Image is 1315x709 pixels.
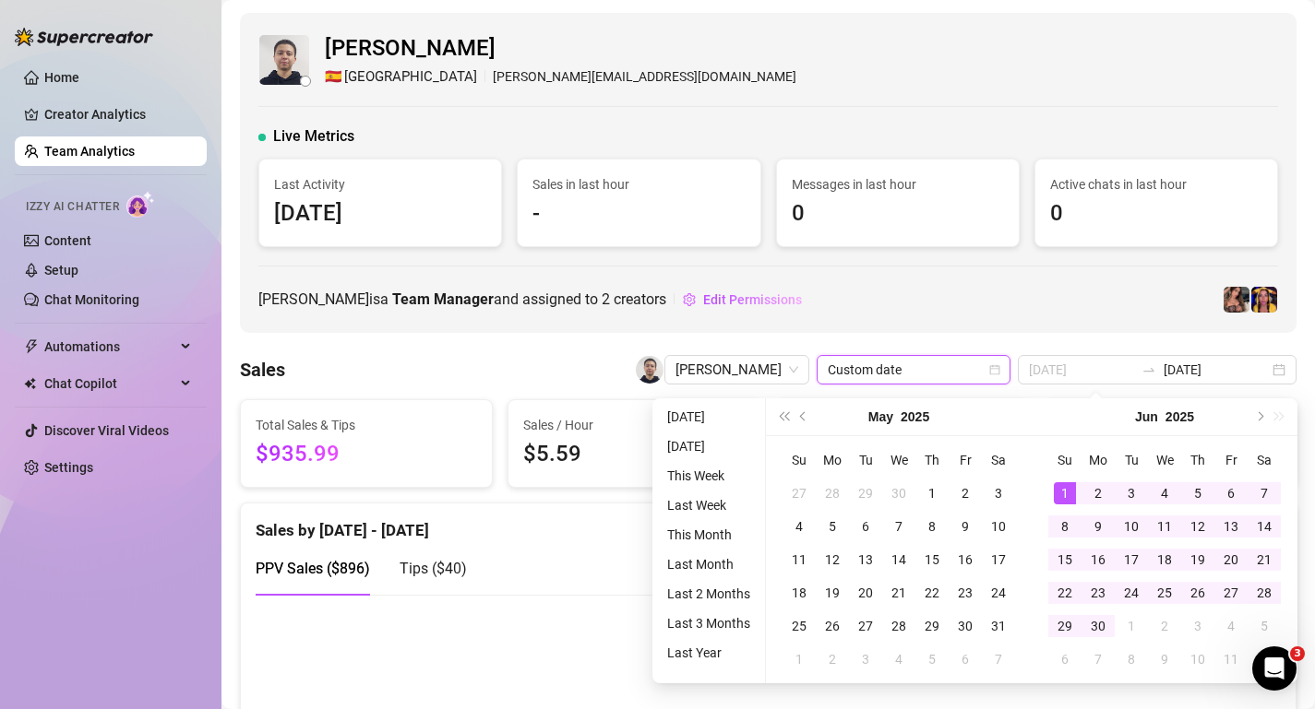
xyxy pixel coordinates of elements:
[1148,510,1181,543] td: 2025-06-11
[1187,549,1209,571] div: 19
[660,583,758,605] li: Last 2 Months
[982,576,1015,609] td: 2025-05-24
[636,356,663,384] img: Steven Gonzalez
[849,576,882,609] td: 2025-05-20
[915,643,949,676] td: 2025-06-05
[816,609,849,643] td: 2025-05-26
[921,615,943,637] div: 29
[1214,643,1248,676] td: 2025-07-11
[1120,648,1142,670] div: 8
[256,503,1281,543] div: Sales by [DATE] - [DATE]
[788,515,810,538] div: 4
[532,174,745,195] span: Sales in last hour
[1220,648,1242,670] div: 11
[660,494,758,516] li: Last Week
[344,66,477,89] span: [GEOGRAPHIC_DATA]
[855,615,877,637] div: 27
[1253,582,1275,604] div: 28
[1253,482,1275,504] div: 7
[1253,549,1275,571] div: 21
[982,643,1015,676] td: 2025-06-07
[1048,609,1082,643] td: 2025-06-29
[783,543,816,576] td: 2025-05-11
[949,576,982,609] td: 2025-05-23
[954,615,976,637] div: 30
[1135,398,1158,435] button: Choose a month
[1115,477,1148,510] td: 2025-06-03
[1214,543,1248,576] td: 2025-06-20
[256,560,370,577] span: PPV Sales ( $896 )
[1120,482,1142,504] div: 3
[1214,477,1248,510] td: 2025-06-06
[849,543,882,576] td: 2025-05-13
[1187,482,1209,504] div: 5
[816,576,849,609] td: 2025-05-19
[1054,549,1076,571] div: 15
[1220,549,1242,571] div: 20
[602,290,610,308] span: 2
[1154,615,1176,637] div: 2
[1248,543,1281,576] td: 2025-06-21
[949,543,982,576] td: 2025-05-16
[44,233,91,248] a: Content
[1154,515,1176,538] div: 11
[44,460,93,475] a: Settings
[1181,543,1214,576] td: 2025-06-19
[1248,510,1281,543] td: 2025-06-14
[1087,615,1109,637] div: 30
[1148,643,1181,676] td: 2025-07-09
[1087,515,1109,538] div: 9
[921,482,943,504] div: 1
[1181,510,1214,543] td: 2025-06-12
[987,515,1010,538] div: 10
[987,582,1010,604] div: 24
[1253,515,1275,538] div: 14
[915,609,949,643] td: 2025-05-29
[1115,643,1148,676] td: 2025-07-08
[1181,443,1214,477] th: Th
[954,582,976,604] div: 23
[816,643,849,676] td: 2025-06-02
[1248,643,1281,676] td: 2025-07-12
[868,398,893,435] button: Choose a month
[44,423,169,438] a: Discover Viral Videos
[888,549,910,571] div: 14
[1214,510,1248,543] td: 2025-06-13
[855,582,877,604] div: 20
[1054,615,1076,637] div: 29
[915,576,949,609] td: 2025-05-22
[1082,477,1115,510] td: 2025-06-02
[888,615,910,637] div: 28
[1248,609,1281,643] td: 2025-07-05
[24,339,39,354] span: thunderbolt
[816,477,849,510] td: 2025-04-28
[1220,582,1242,604] div: 27
[1087,482,1109,504] div: 2
[849,477,882,510] td: 2025-04-29
[44,369,175,398] span: Chat Copilot
[1214,609,1248,643] td: 2025-07-04
[44,100,192,129] a: Creator Analytics
[1115,576,1148,609] td: 2025-06-24
[954,515,976,538] div: 9
[1166,398,1194,435] button: Choose a year
[1082,510,1115,543] td: 2025-06-09
[987,615,1010,637] div: 31
[882,477,915,510] td: 2025-04-30
[921,582,943,604] div: 22
[888,582,910,604] div: 21
[1115,510,1148,543] td: 2025-06-10
[1214,443,1248,477] th: Fr
[915,477,949,510] td: 2025-05-01
[1251,287,1277,313] img: Andrea
[1054,582,1076,604] div: 22
[44,144,135,159] a: Team Analytics
[660,406,758,428] li: [DATE]
[1187,515,1209,538] div: 12
[1082,576,1115,609] td: 2025-06-23
[816,443,849,477] th: Mo
[325,31,796,66] span: [PERSON_NAME]
[1048,443,1082,477] th: Su
[821,582,843,604] div: 19
[849,443,882,477] th: Tu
